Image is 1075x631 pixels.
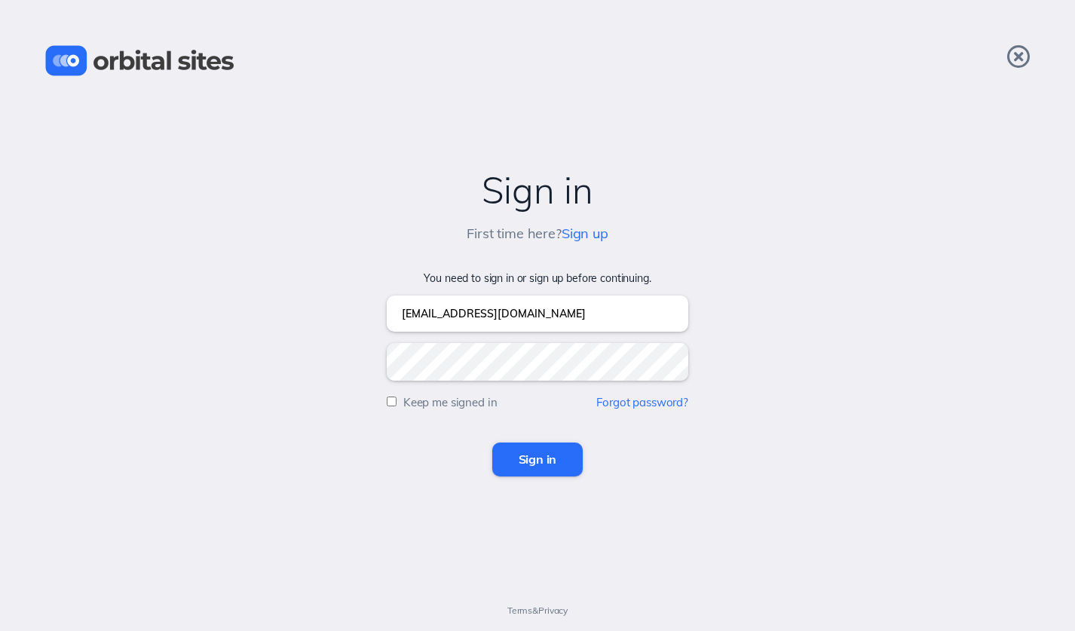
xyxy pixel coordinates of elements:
[507,605,532,616] a: Terms
[538,605,568,616] a: Privacy
[15,272,1060,476] form: You need to sign in or sign up before continuing.
[562,225,608,242] a: Sign up
[467,226,608,242] h5: First time here?
[15,170,1060,211] h2: Sign in
[403,395,498,409] label: Keep me signed in
[45,45,234,76] img: Orbital Sites Logo
[596,395,688,409] a: Forgot password?
[492,443,583,476] input: Sign in
[387,296,688,332] input: Email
